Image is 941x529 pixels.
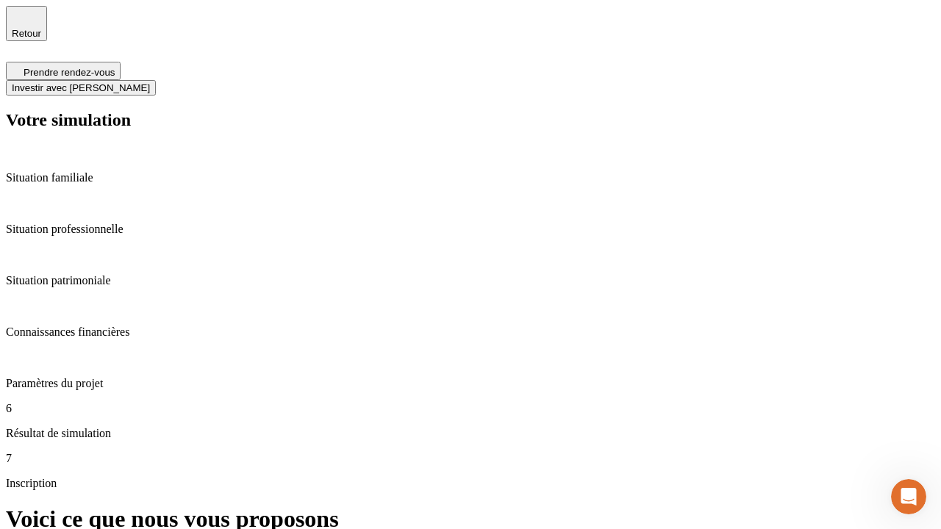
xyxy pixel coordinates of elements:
[6,452,935,465] p: 7
[12,82,150,93] span: Investir avec [PERSON_NAME]
[6,171,935,184] p: Situation familiale
[12,28,41,39] span: Retour
[6,477,935,490] p: Inscription
[6,6,47,41] button: Retour
[24,67,115,78] span: Prendre rendez-vous
[6,110,935,130] h2: Votre simulation
[6,274,935,287] p: Situation patrimoniale
[891,479,926,514] iframe: Intercom live chat
[6,62,121,80] button: Prendre rendez-vous
[6,80,156,96] button: Investir avec [PERSON_NAME]
[6,377,935,390] p: Paramètres du projet
[6,427,935,440] p: Résultat de simulation
[6,325,935,339] p: Connaissances financières
[6,223,935,236] p: Situation professionnelle
[6,402,935,415] p: 6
